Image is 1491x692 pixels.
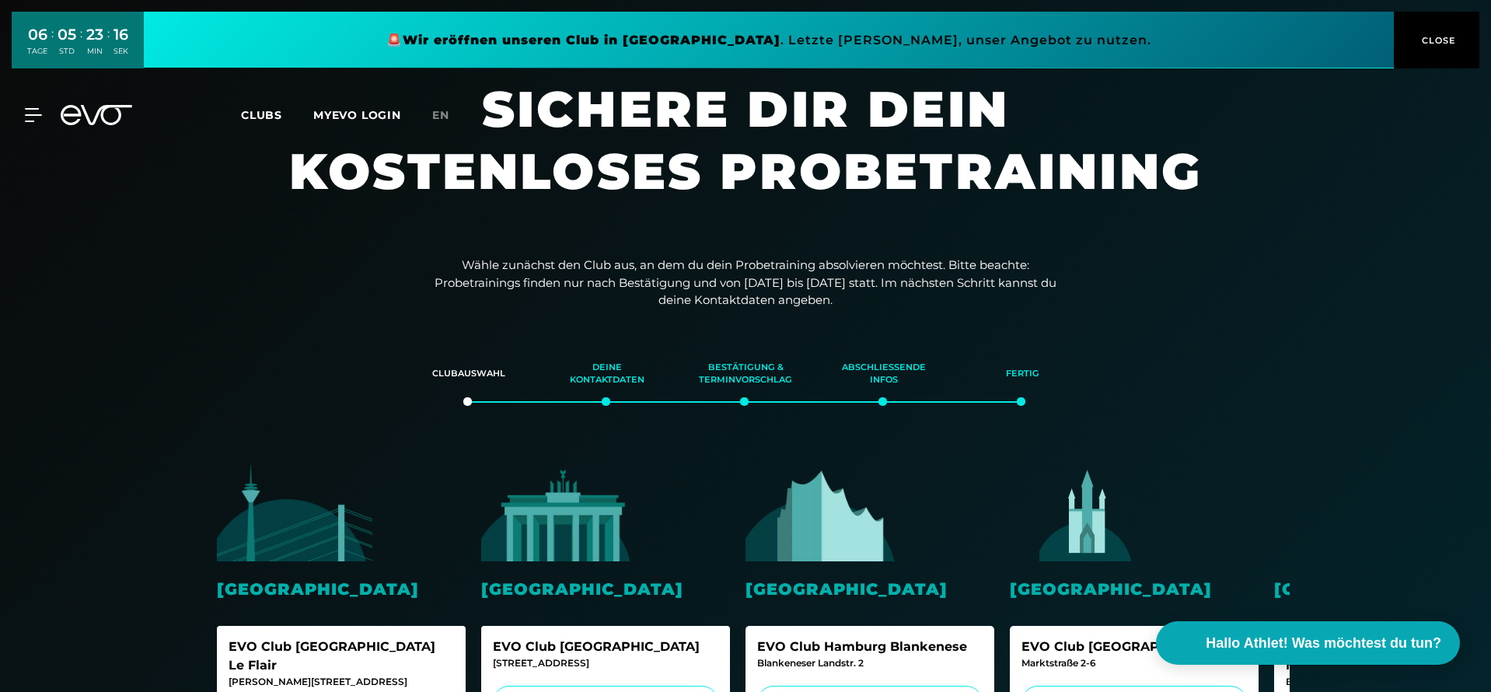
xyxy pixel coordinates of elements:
div: [PERSON_NAME][STREET_ADDRESS] [229,675,454,689]
div: MIN [86,46,103,57]
span: Hallo Athlet! Was möchtest du tun? [1206,633,1441,654]
div: 06 [27,23,47,46]
div: Deine Kontaktdaten [557,353,657,395]
div: EVO Club [GEOGRAPHIC_DATA] [493,638,718,656]
h1: Sichere dir dein kostenloses Probetraining [279,78,1212,233]
a: MYEVO LOGIN [313,108,401,122]
img: evofitness [217,464,372,561]
div: Bestätigung & Terminvorschlag [696,353,795,395]
div: STD [58,46,76,57]
div: [GEOGRAPHIC_DATA] [745,577,994,601]
div: SEK [113,46,128,57]
div: 23 [86,23,103,46]
div: EVO Club Hamburg Blankenese [757,638,983,656]
div: Fertig [972,353,1072,395]
div: EVO Club [GEOGRAPHIC_DATA] Le Flair [229,638,454,675]
div: : [51,25,54,66]
img: evofitness [1274,464,1430,561]
div: Marktstraße 2-6 [1021,656,1247,670]
span: CLOSE [1418,33,1456,47]
img: evofitness [481,464,637,561]
button: CLOSE [1394,12,1479,68]
div: Blankeneser Landstr. 2 [757,656,983,670]
span: en [432,108,449,122]
span: Clubs [241,108,282,122]
div: : [107,25,110,66]
button: Hallo Athlet! Was möchtest du tun? [1156,621,1460,665]
a: Clubs [241,107,313,122]
p: Wähle zunächst den Club aus, an dem du dein Probetraining absolvieren möchtest. Bitte beachte: Pr... [435,257,1056,309]
a: en [432,107,468,124]
div: Abschließende Infos [834,353,934,395]
div: 05 [58,23,76,46]
img: evofitness [1010,464,1165,561]
div: : [80,25,82,66]
div: EVO Club [GEOGRAPHIC_DATA] [1021,638,1247,656]
div: [GEOGRAPHIC_DATA] [217,577,466,601]
div: [STREET_ADDRESS] [493,656,718,670]
div: [GEOGRAPHIC_DATA] [1010,577,1259,601]
div: Clubauswahl [419,353,519,395]
img: evofitness [745,464,901,561]
div: TAGE [27,46,47,57]
div: 16 [113,23,128,46]
div: [GEOGRAPHIC_DATA] [481,577,730,601]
